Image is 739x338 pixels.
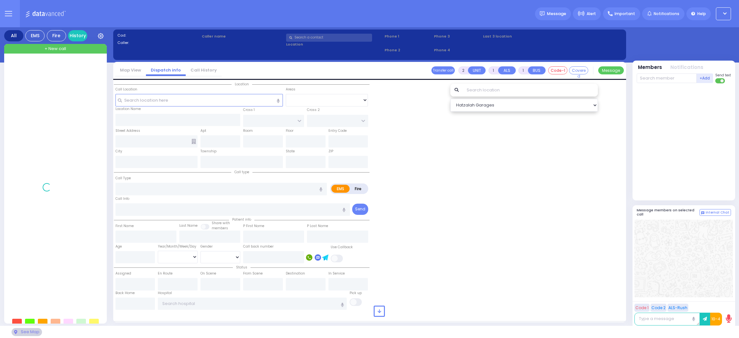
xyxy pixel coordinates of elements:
[4,30,23,41] div: All
[434,34,481,39] span: Phone 3
[115,128,140,133] label: Street Address
[434,47,481,53] span: Phone 4
[286,34,372,42] input: Search a contact
[212,221,230,225] small: Share with
[328,149,333,154] label: ZIP
[200,149,217,154] label: Township
[200,128,206,133] label: Apt
[115,87,137,92] label: Call Location
[117,40,200,46] label: Caller:
[547,11,566,17] span: Message
[650,304,667,312] button: Code 2
[117,33,200,38] label: Cad:
[158,291,172,296] label: Hospital
[654,11,679,17] span: Notifications
[200,244,213,249] label: Gender
[528,66,546,74] button: BUS
[212,226,228,231] span: members
[385,47,432,53] span: Phone 2
[615,11,635,17] span: Important
[468,66,486,74] button: UNIT
[331,185,350,193] label: EMS
[243,128,253,133] label: Room
[243,107,255,113] label: Cross 1
[158,244,198,249] div: Year/Month/Week/Day
[68,30,87,41] a: History
[701,211,704,215] img: comment-alt.png
[637,73,697,83] input: Search member
[47,30,66,41] div: Fire
[286,42,383,47] label: Location
[115,224,134,229] label: First Name
[243,244,274,249] label: Call back number
[385,34,432,39] span: Phone 1
[307,107,320,113] label: Cross 2
[328,128,347,133] label: Entry Code
[548,66,567,74] button: Code-1
[200,271,216,276] label: On Scene
[697,73,713,83] button: +Add
[307,224,328,229] label: P Last Name
[115,94,283,106] input: Search location here
[670,64,703,71] button: Notifications
[700,209,731,216] button: Internal Chat
[233,265,251,270] span: Status
[710,313,722,325] button: 10-4
[115,196,129,201] label: Call Info
[45,46,66,52] span: + New call
[637,208,700,216] h5: Message members on selected call
[115,67,146,73] a: Map View
[706,210,729,215] span: Internal Chat
[115,106,141,112] label: Location Name
[431,66,455,74] button: Transfer call
[115,176,131,181] label: Call Type
[286,128,293,133] label: Floor
[483,34,552,39] label: Last 3 location
[715,73,731,78] span: Send text
[715,78,726,84] label: Turn off text
[25,30,45,41] div: EMS
[498,66,516,74] button: ALS
[697,11,706,17] span: Help
[191,139,196,144] span: Other building occupants
[638,64,662,71] button: Members
[231,170,252,174] span: Call type
[243,224,264,229] label: P First Name
[286,87,295,92] label: Areas
[286,271,305,276] label: Destination
[352,204,368,215] button: Send
[587,11,596,17] span: Alert
[328,271,345,276] label: In Service
[12,328,42,336] div: See map
[540,11,545,16] img: message.svg
[349,185,367,193] label: Fire
[158,271,173,276] label: En Route
[634,304,650,312] button: Code 1
[229,217,254,222] span: Patient info
[202,34,284,39] label: Caller name
[186,67,222,73] a: Call History
[179,223,198,228] label: Last Name
[331,245,353,250] label: Use Callback
[232,82,252,87] span: Location
[243,271,263,276] label: From Scene
[158,298,347,310] input: Search hospital
[25,10,68,18] img: Logo
[286,149,295,154] label: State
[463,84,598,97] input: Search location
[115,149,122,154] label: City
[667,304,688,312] button: ALS-Rush
[598,66,624,74] button: Message
[115,244,122,249] label: Age
[115,291,135,296] label: Back Home
[569,66,588,74] button: Covered
[350,291,362,296] label: Pick up
[146,67,186,73] a: Dispatch info
[115,271,131,276] label: Assigned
